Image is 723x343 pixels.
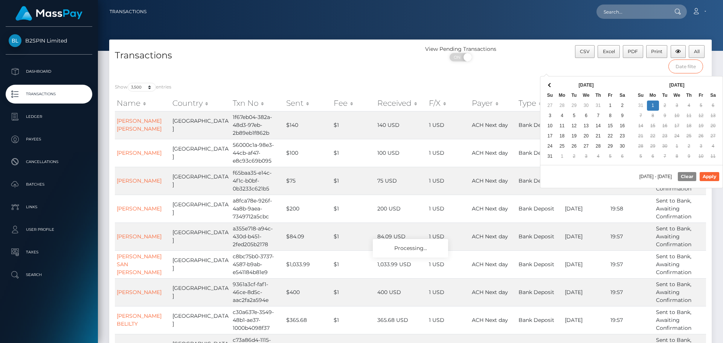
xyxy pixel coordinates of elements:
[700,172,719,181] button: Apply
[332,250,375,278] td: $1
[284,111,332,139] td: $140
[427,250,470,278] td: 1 USD
[556,101,568,111] td: 28
[671,121,683,131] td: 17
[375,195,427,223] td: 200 USD
[332,96,375,111] th: Fee: activate to sort column ascending
[517,167,563,195] td: Bank Deposit
[695,151,707,162] td: 10
[604,90,616,101] th: Fr
[472,122,508,128] span: ACH Next day
[707,111,719,121] td: 13
[517,223,563,250] td: Bank Deposit
[678,172,696,181] button: Clear
[6,220,92,239] a: User Profile
[647,131,659,141] td: 22
[616,121,628,131] td: 16
[707,121,719,131] td: 20
[472,261,508,268] span: ACH Next day
[544,111,556,121] td: 3
[683,101,695,111] td: 4
[707,90,719,101] th: Sa
[609,306,654,334] td: 19:57
[375,96,427,111] th: Received: activate to sort column ascending
[563,306,609,334] td: [DATE]
[616,131,628,141] td: 23
[635,111,647,121] td: 7
[609,278,654,306] td: 19:57
[580,49,590,54] span: CSV
[646,45,668,58] button: Print
[659,90,671,101] th: Tu
[695,141,707,151] td: 3
[568,121,580,131] td: 12
[9,269,89,280] p: Search
[332,278,375,306] td: $1
[604,111,616,121] td: 8
[472,149,508,156] span: ACH Next day
[284,306,332,334] td: $365.68
[332,167,375,195] td: $1
[332,306,375,334] td: $1
[427,195,470,223] td: 1 USD
[671,131,683,141] td: 24
[707,141,719,151] td: 4
[427,223,470,250] td: 1 USD
[231,223,284,250] td: a355e718-a94c-430d-b451-2fed205b2178
[171,223,231,250] td: [GEOGRAPHIC_DATA]
[6,243,92,262] a: Taxes
[596,5,667,19] input: Search...
[110,4,146,20] a: Transactions
[592,151,604,162] td: 4
[659,151,671,162] td: 7
[580,141,592,151] td: 27
[231,111,284,139] td: 1f67eb04-382a-48d3-97eb-2b89eb1f862b
[9,66,89,77] p: Dashboard
[427,167,470,195] td: 1 USD
[332,195,375,223] td: $1
[695,90,707,101] th: Fr
[604,121,616,131] td: 15
[517,278,563,306] td: Bank Deposit
[556,90,568,101] th: Mo
[592,101,604,111] td: 31
[6,37,92,44] span: B2SPIN Limited
[647,101,659,111] td: 1
[580,111,592,121] td: 6
[556,151,568,162] td: 1
[707,101,719,111] td: 6
[115,96,171,111] th: Name: activate to sort column ascending
[609,250,654,278] td: 19:57
[375,223,427,250] td: 84.09 USD
[171,111,231,139] td: [GEOGRAPHIC_DATA]
[689,45,705,58] button: All
[695,131,707,141] td: 26
[635,121,647,131] td: 14
[580,151,592,162] td: 3
[115,83,171,91] label: Show entries
[707,151,719,162] td: 11
[544,141,556,151] td: 24
[117,117,162,132] a: [PERSON_NAME] [PERSON_NAME]
[427,278,470,306] td: 1 USD
[9,247,89,258] p: Taxes
[654,223,706,250] td: Sent to Bank, Awaiting Confirmation
[563,195,609,223] td: [DATE]
[9,134,89,145] p: Payees
[375,167,427,195] td: 75 USD
[332,111,375,139] td: $1
[544,90,556,101] th: Su
[231,250,284,278] td: c8bc75b0-3737-4587-b9ab-e541184b81e9
[231,139,284,167] td: 56000c1a-98e3-44cb-af47-e8c93c69b095
[659,101,671,111] td: 2
[695,111,707,121] td: 12
[171,278,231,306] td: [GEOGRAPHIC_DATA]
[683,141,695,151] td: 2
[563,278,609,306] td: [DATE]
[517,250,563,278] td: Bank Deposit
[635,90,647,101] th: Su
[683,131,695,141] td: 25
[231,278,284,306] td: 9361a3cf-faf1-46ce-8d5c-aac2fa2a594e
[171,167,231,195] td: [GEOGRAPHIC_DATA]
[647,90,659,101] th: Mo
